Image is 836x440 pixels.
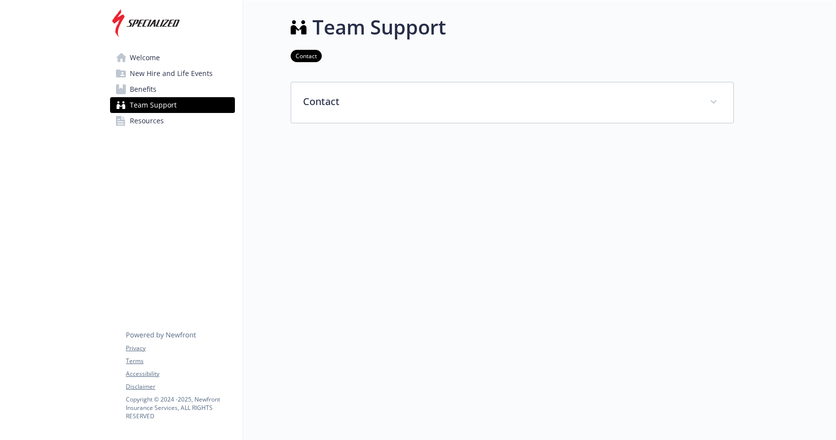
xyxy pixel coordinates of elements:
a: Contact [291,51,322,60]
span: Benefits [130,81,156,97]
a: Accessibility [126,369,234,378]
a: Privacy [126,344,234,353]
span: Resources [130,113,164,129]
p: Contact [303,94,698,109]
a: Welcome [110,50,235,66]
p: Copyright © 2024 - 2025 , Newfront Insurance Services, ALL RIGHTS RESERVED [126,395,234,420]
a: Resources [110,113,235,129]
a: New Hire and Life Events [110,66,235,81]
span: New Hire and Life Events [130,66,213,81]
h1: Team Support [312,12,446,42]
a: Terms [126,357,234,366]
a: Benefits [110,81,235,97]
div: Contact [291,82,733,123]
span: Team Support [130,97,177,113]
a: Team Support [110,97,235,113]
a: Disclaimer [126,382,234,391]
span: Welcome [130,50,160,66]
